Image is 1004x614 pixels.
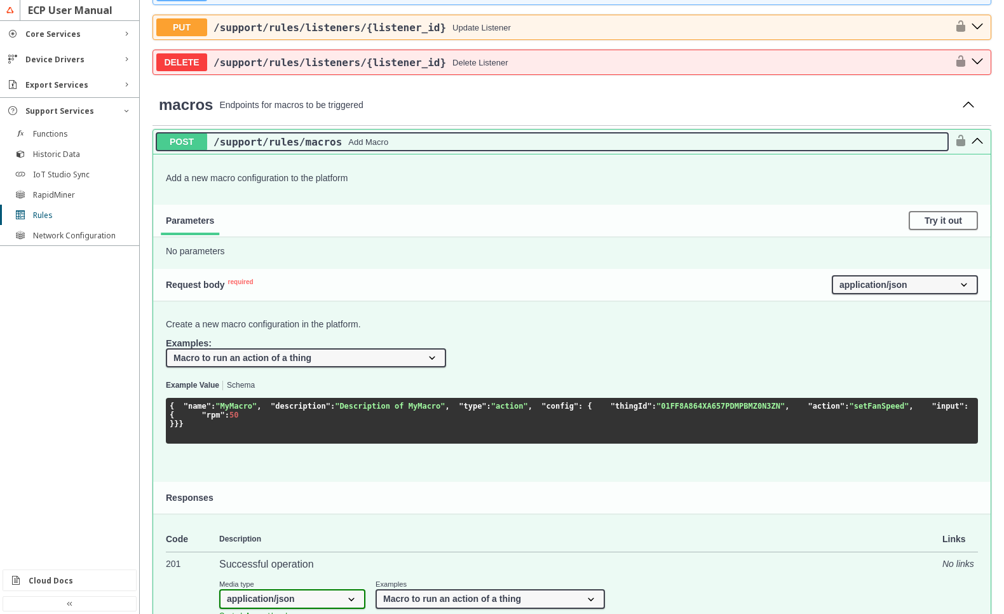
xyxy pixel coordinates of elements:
[156,53,207,71] span: DELETE
[459,402,486,411] span: "type"
[170,402,973,428] code: } } }
[958,96,979,115] button: Collapse operation
[656,402,785,411] span: "01FF8A864XA657PDMPBMZ0N3ZN"
[166,215,214,226] span: Parameters
[528,402,533,411] span: ,
[166,319,978,329] p: Create a new macro configuration in the platform.
[909,211,978,230] button: Try it out
[166,381,219,390] button: Example Value
[942,559,974,569] i: No links
[219,100,952,110] p: Endpoints for macros to be triggered
[229,411,238,420] span: 50
[257,402,261,411] span: ,
[808,402,845,411] span: "action"
[214,22,446,34] span: /support /rules /listeners /{listener_id}
[166,280,832,290] h4: Request body
[832,275,978,294] select: Request content type
[214,57,446,69] a: /support/rules/listeners/{listener_id}
[849,402,909,411] span: "setFanSpeed"
[170,402,174,411] span: {
[948,134,967,149] button: authorization button unlocked
[159,96,213,114] a: macros
[219,580,365,588] small: Media type
[967,19,987,36] button: put ​/support​/rules​/listeners​/{listener_id}
[156,18,207,36] span: PUT
[845,402,849,411] span: :
[202,411,225,420] span: "rpm"
[967,133,987,150] button: post ​/support​/rules​/macros
[214,22,446,34] a: /support/rules/listeners/{listener_id}
[211,402,215,411] span: :
[578,402,592,411] span: : {
[652,402,656,411] span: :
[452,23,511,32] div: Update Listener
[219,589,365,608] select: Media Type
[166,493,978,503] h4: Responses
[156,53,948,71] button: DELETE/support/rules/listeners/{listener_id}Delete Listener
[227,381,255,390] button: Schema
[925,526,978,552] td: Links
[170,402,973,420] span: : {
[487,402,491,411] span: :
[785,402,789,411] span: ,
[932,402,965,411] span: "input"
[166,338,212,348] span: Examples:
[214,136,342,148] span: /support /rules /macros
[215,402,257,411] span: "MyMacro"
[330,402,335,411] span: :
[219,559,925,570] p: Successful operation
[225,411,229,420] span: :
[184,402,211,411] span: "name"
[376,580,605,588] small: Examples
[445,402,450,411] span: ,
[348,137,388,147] div: Add Macro
[214,57,446,69] span: /support /rules /listeners /{listener_id}
[948,55,967,70] button: authorization button unlocked
[491,402,528,411] span: "action"
[948,20,967,35] button: authorization button unlocked
[166,173,978,183] p: Add a new macro configuration to the platform
[452,58,508,67] div: Delete Listener
[219,526,925,552] td: Description
[156,133,948,151] button: POST/support/rules/macrosAdd Macro
[541,402,578,411] span: "config"
[214,136,342,148] a: /support/rules/macros
[909,402,913,411] span: ,
[611,402,652,411] span: "thingId"
[271,402,330,411] span: "description"
[166,246,978,256] p: No parameters
[156,133,207,151] span: POST
[166,526,219,552] td: Code
[159,96,213,113] span: macros
[156,18,948,36] button: PUT/support/rules/listeners/{listener_id}Update Listener
[335,402,445,411] span: "Description of MyMacro"
[967,54,987,71] button: delete ​/support​/rules​/listeners​/{listener_id}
